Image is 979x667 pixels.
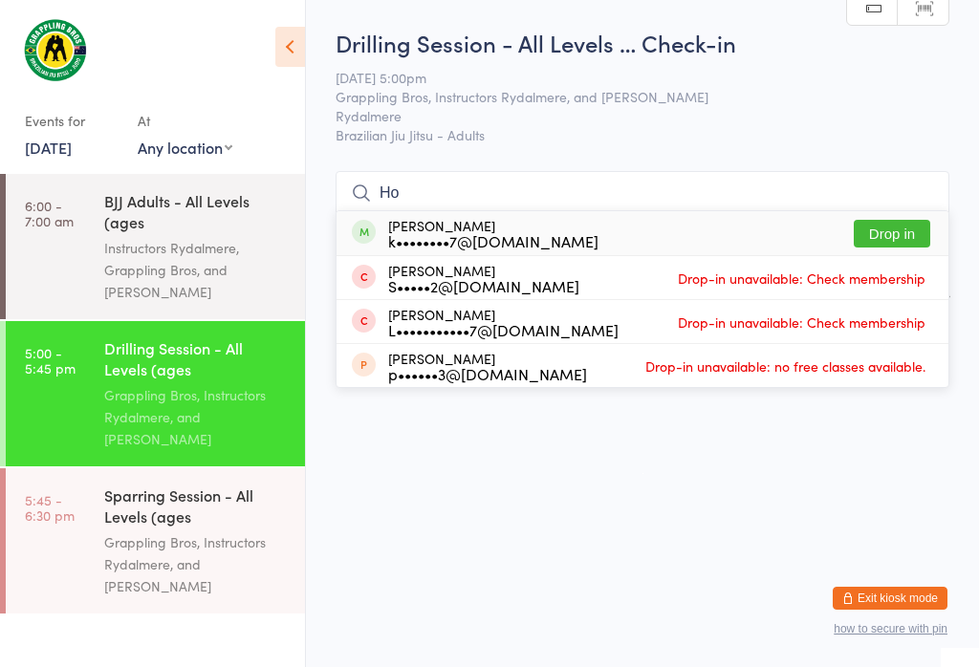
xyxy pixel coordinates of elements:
[104,337,289,384] div: Drilling Session - All Levels (ages [DEMOGRAPHIC_DATA]+)
[336,87,920,106] span: Grappling Bros, Instructors Rydalmere, and [PERSON_NAME]
[6,468,305,613] a: 5:45 -6:30 pmSparring Session - All Levels (ages [DEMOGRAPHIC_DATA]+)Grappling Bros, Instructors ...
[138,105,232,137] div: At
[25,105,119,137] div: Events for
[673,308,930,336] span: Drop-in unavailable: Check membership
[336,171,949,215] input: Search
[388,263,579,293] div: [PERSON_NAME]
[388,366,587,381] div: p••••••3@[DOMAIN_NAME]
[104,384,289,450] div: Grappling Bros, Instructors Rydalmere, and [PERSON_NAME]
[673,264,930,292] span: Drop-in unavailable: Check membership
[854,220,930,247] button: Drop in
[641,352,930,380] span: Drop-in unavailable: no free classes available.
[19,14,91,86] img: Grappling Bros Rydalmere
[388,322,619,337] div: L•••••••••••7@[DOMAIN_NAME]
[104,484,289,531] div: Sparring Session - All Levels (ages [DEMOGRAPHIC_DATA]+)
[104,531,289,597] div: Grappling Bros, Instructors Rydalmere, and [PERSON_NAME]
[336,106,920,125] span: Rydalmere
[104,237,289,303] div: Instructors Rydalmere, Grappling Bros, and [PERSON_NAME]
[834,622,947,635] button: how to secure with pin
[6,321,305,466] a: 5:00 -5:45 pmDrilling Session - All Levels (ages [DEMOGRAPHIC_DATA]+)Grappling Bros, Instructors ...
[25,198,74,228] time: 6:00 - 7:00 am
[336,27,949,58] h2: Drilling Session - All Levels … Check-in
[104,190,289,237] div: BJJ Adults - All Levels (ages [DEMOGRAPHIC_DATA]+)
[388,278,579,293] div: S•••••2@[DOMAIN_NAME]
[25,137,72,158] a: [DATE]
[138,137,232,158] div: Any location
[6,174,305,319] a: 6:00 -7:00 amBJJ Adults - All Levels (ages [DEMOGRAPHIC_DATA]+)Instructors Rydalmere, Grappling B...
[25,345,76,376] time: 5:00 - 5:45 pm
[336,125,949,144] span: Brazilian Jiu Jitsu - Adults
[336,68,920,87] span: [DATE] 5:00pm
[833,587,947,610] button: Exit kiosk mode
[388,233,598,248] div: k••••••••7@[DOMAIN_NAME]
[25,492,75,523] time: 5:45 - 6:30 pm
[388,218,598,248] div: [PERSON_NAME]
[388,351,587,381] div: [PERSON_NAME]
[388,307,619,337] div: [PERSON_NAME]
